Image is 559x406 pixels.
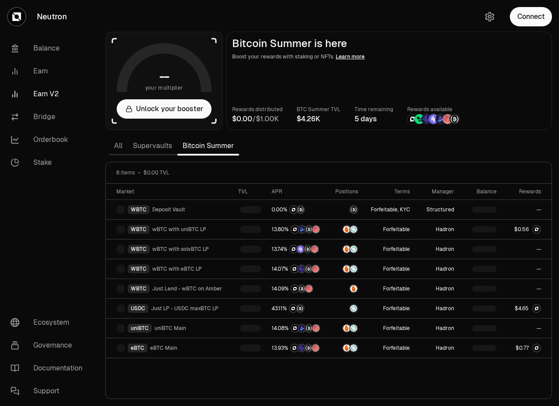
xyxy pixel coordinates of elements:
[272,206,323,213] a: 0.00%NTRNStructured Points
[116,324,228,333] a: uniBTCuniBTC Main
[152,265,202,272] span: wBTC with eBTC LP
[116,169,135,176] span: 8 items
[407,105,460,114] p: Rewards available
[533,344,540,352] img: NTRN Logo
[369,265,410,272] a: Forfeitable
[232,52,546,61] p: Boost your rewards with staking or NFTs.
[152,206,185,213] span: Deposit Vault
[128,324,152,333] div: uniBTC
[291,344,298,352] img: NTRN
[436,114,445,124] img: Bedrock Diamonds
[305,226,312,233] img: Structured Points
[333,265,358,273] a: AmberSupervaults
[350,246,357,253] img: Supervaults
[143,169,169,176] span: $0.00 TVL
[152,226,206,233] span: wBTC with uniBTC LP
[106,299,552,319] tr: USDCJust LP - USDC maxBTC LP43.11%NTRNStructured PointsSupervaultsForfeitableHadronNTRN Logo
[109,137,128,155] a: All
[436,344,454,352] a: Hadron
[272,325,323,332] a: 14.08%NTRNBedrock DiamondsStructured PointsMars Fragments
[272,265,323,273] button: 14.07%NTRNEtherFi PointsStructured PointsMars Fragments
[4,60,95,83] a: Earn
[297,246,304,253] img: Solv Points
[116,188,228,195] div: Market
[272,344,288,352] span: 13.93%
[272,246,287,253] span: 13.74%
[333,188,358,195] div: Positions
[333,324,358,333] a: AmberSupervaults
[398,206,410,213] button: , KYC
[436,265,454,272] a: Hadron
[4,37,95,60] a: Balance
[443,114,452,124] img: Mars Fragments
[116,225,228,234] a: WBTCwBTC with uniBTC LP
[429,114,438,124] img: Solv Points
[272,285,289,292] span: 14.09%
[436,325,454,332] a: Hadron
[4,311,95,334] a: Ecosystem
[333,344,358,352] a: AmberSupervaults
[290,305,297,312] img: NTRN
[272,305,287,312] span: 43.11%
[383,285,410,292] button: Forfeitable
[426,206,454,213] a: Structured
[333,284,358,293] a: Amber
[128,245,150,254] div: WBTC
[436,305,454,312] a: Hadron
[298,265,305,272] img: EtherFi Points
[383,325,410,332] button: Forfeitable
[298,344,305,352] img: EtherFi Points
[312,226,319,233] img: Mars Fragments
[510,7,552,26] button: Connect
[383,226,410,233] button: Forfeitable
[128,137,177,155] a: Supervaults
[232,114,283,124] div: /
[116,265,228,273] a: WBTCwBTC with eBTC LP
[533,305,540,312] img: NTRN Logo
[159,69,169,83] h1: --
[297,206,304,213] img: Structured Points
[128,344,147,352] div: eBTC
[232,105,283,114] p: Rewards distributed
[290,206,297,213] img: NTRN
[304,246,311,253] img: Structured Points
[4,128,95,151] a: Orderbook
[291,226,298,233] img: NTRN
[4,151,95,174] a: Stake
[343,246,350,253] img: Amber
[272,246,323,253] a: 13.74%NTRNSolv PointsStructured PointsMars Fragments
[343,344,350,352] img: Amber
[350,226,357,233] img: Supervaults
[116,284,228,293] a: WBTCJust Lend - wBTC on Amber
[272,265,323,272] a: 14.07%NTRNEtherFi PointsStructured PointsMars Fragments
[238,188,261,195] div: TVL
[291,285,298,292] img: NTRN
[350,305,357,312] img: Supervaults
[106,319,552,338] tr: uniBTCuniBTC Main14.08%NTRNBedrock DiamondsStructured PointsMars FragmentsAmberSupervaultsForfeit...
[333,304,358,313] a: Supervaults
[415,114,424,124] img: Lombard Lux
[4,357,95,380] a: Documentation
[350,265,357,272] img: Supervaults
[290,246,297,253] img: NTRN
[128,284,150,293] div: WBTC
[312,344,319,352] img: Mars Fragments
[106,200,552,220] tr: WBTCDeposit Vault0.00%NTRNStructured PointsStructuredForfeitable, KYCStructured--
[343,325,350,332] img: Amber
[383,305,410,312] button: Forfeitable
[128,265,150,273] div: WBTC
[272,305,323,312] a: 43.11%NTRNStructured Points
[369,246,410,253] a: Forfeitable
[116,304,228,313] a: USDCJust LP - USDC maxBTC LP
[436,285,454,292] a: Hadron
[272,304,323,313] button: 43.11%NTRNStructured Points
[272,325,289,332] span: 14.08%
[507,188,541,195] div: Rewards
[369,206,410,213] a: Forfeitable, KYC
[537,265,541,272] a: --
[408,114,417,124] img: NTRN
[465,188,496,195] div: Balance
[369,325,410,332] a: Forfeitable
[355,114,393,124] div: 5 days
[305,344,312,352] img: Structured Points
